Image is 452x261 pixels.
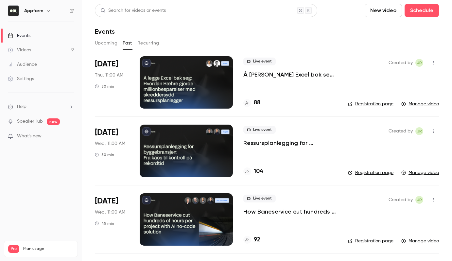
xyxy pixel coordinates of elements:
a: Manage video [401,238,439,244]
a: Manage video [401,101,439,107]
a: Ressursplanlegging for byggebransjen - fra kaos til kontroll på rekordtid [243,139,338,147]
a: How Baneservice cut hundreds of hours per project with AI no-code solution [243,208,338,216]
a: Å [PERSON_NAME] Excel bak seg: [PERSON_NAME] gjorde millionbesparelser med skreddersydd ressurspl... [243,71,338,78]
span: JR [417,127,422,135]
h4: 92 [254,235,260,244]
div: Search for videos or events [100,7,166,14]
li: help-dropdown-opener [8,103,74,110]
span: Wed, 11:00 AM [95,140,125,147]
h4: 104 [254,167,263,176]
button: Schedule [405,4,439,17]
span: Live event [243,195,276,202]
button: New video [365,4,402,17]
span: [DATE] [95,127,118,138]
div: Videos [8,47,31,53]
h4: 88 [254,98,260,107]
div: Aug 20 Wed, 11:00 AM (Europe/Oslo) [95,125,129,177]
span: [DATE] [95,59,118,69]
span: JR [417,196,422,204]
span: Julie Remen [415,127,423,135]
span: Wed, 11:00 AM [95,209,125,216]
h1: Events [95,27,115,35]
a: SpeakerHub [17,118,43,125]
span: new [47,118,60,125]
span: Created by [389,59,413,67]
a: Manage video [401,169,439,176]
div: 30 min [95,152,114,157]
span: Plan usage [23,246,74,252]
div: Settings [8,76,34,82]
span: JR [417,59,422,67]
span: Live event [243,126,276,134]
h6: Appfarm [24,8,43,14]
div: 30 min [95,84,114,89]
div: Sep 18 Thu, 11:00 AM (Europe/Oslo) [95,56,129,109]
span: What's new [17,133,42,140]
div: 45 min [95,221,114,226]
button: Upcoming [95,38,117,48]
button: Past [123,38,132,48]
span: Live event [243,58,276,65]
a: Registration page [348,169,393,176]
button: Recurring [137,38,159,48]
span: Julie Remen [415,59,423,67]
span: Pro [8,245,19,253]
iframe: Noticeable Trigger [66,133,74,139]
div: Events [8,32,30,39]
a: 88 [243,98,260,107]
span: Created by [389,196,413,204]
div: Audience [8,61,37,68]
span: Help [17,103,26,110]
a: 92 [243,235,260,244]
span: Thu, 11:00 AM [95,72,123,78]
img: Appfarm [8,6,19,16]
a: Registration page [348,238,393,244]
a: 104 [243,167,263,176]
a: Registration page [348,101,393,107]
span: Created by [389,127,413,135]
span: [DATE] [95,196,118,206]
div: Jun 11 Wed, 11:00 AM (Europe/Oslo) [95,193,129,246]
span: Julie Remen [415,196,423,204]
